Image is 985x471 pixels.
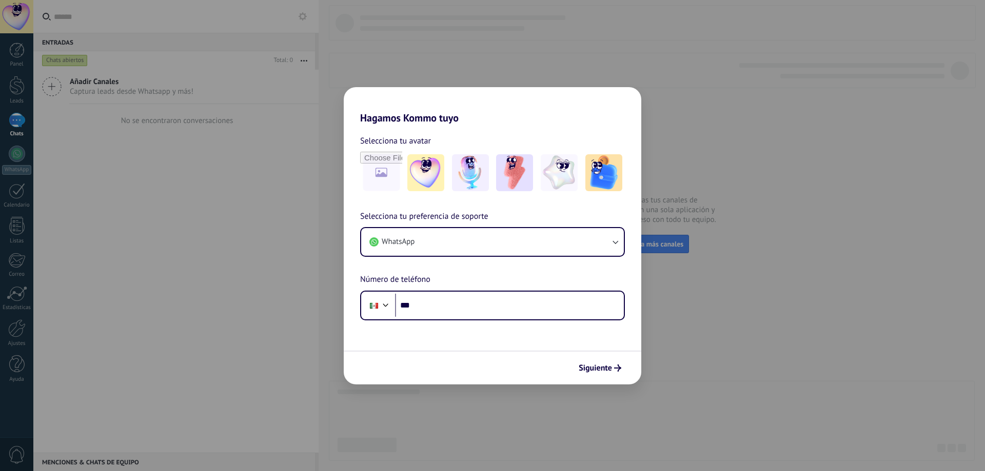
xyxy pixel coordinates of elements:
div: Mexico: + 52 [364,295,384,316]
h2: Hagamos Kommo tuyo [344,87,641,124]
img: -2.jpeg [452,154,489,191]
img: -4.jpeg [541,154,578,191]
button: WhatsApp [361,228,624,256]
button: Siguiente [574,359,626,377]
span: Selecciona tu avatar [360,134,431,148]
span: WhatsApp [382,237,415,247]
img: -3.jpeg [496,154,533,191]
span: Siguiente [579,364,612,372]
img: -1.jpeg [407,154,444,191]
span: Número de teléfono [360,273,430,286]
span: Selecciona tu preferencia de soporte [360,210,488,223]
img: -5.jpeg [585,154,622,191]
